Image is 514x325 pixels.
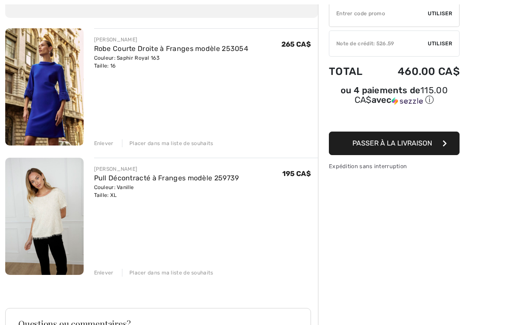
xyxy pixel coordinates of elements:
div: Couleur: Vanille Taille: XL [94,183,239,199]
div: [PERSON_NAME] [94,165,239,173]
button: Passer à la livraison [329,132,460,155]
div: ou 4 paiements de115.00 CA$avecSezzle Cliquez pour en savoir plus sur Sezzle [329,86,460,109]
div: Enlever [94,139,114,147]
span: 265 CA$ [281,40,311,48]
img: Pull Décontracté à Franges modèle 259739 [5,158,84,275]
div: Enlever [94,269,114,277]
img: Sezzle [392,97,423,105]
img: Robe Courte Droite à Franges modèle 253054 [5,28,84,146]
div: Placer dans ma liste de souhaits [122,139,213,147]
td: 460.00 CA$ [375,57,460,86]
a: Pull Décontracté à Franges modèle 259739 [94,174,239,182]
iframe: PayPal-paypal [329,109,460,129]
div: Note de crédit: 526.59 [329,40,428,47]
div: Placer dans ma liste de souhaits [122,269,213,277]
span: Utiliser [428,40,452,47]
div: Couleur: Saphir Royal 163 Taille: 16 [94,54,249,70]
span: Utiliser [428,10,452,17]
td: Total [329,57,375,86]
span: Passer à la livraison [352,139,432,147]
div: ou 4 paiements de avec [329,86,460,106]
input: Code promo [329,0,428,27]
a: Robe Courte Droite à Franges modèle 253054 [94,44,249,53]
span: 195 CA$ [282,169,311,178]
div: Expédition sans interruption [329,162,460,170]
div: [PERSON_NAME] [94,36,249,44]
span: 115.00 CA$ [355,85,448,105]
